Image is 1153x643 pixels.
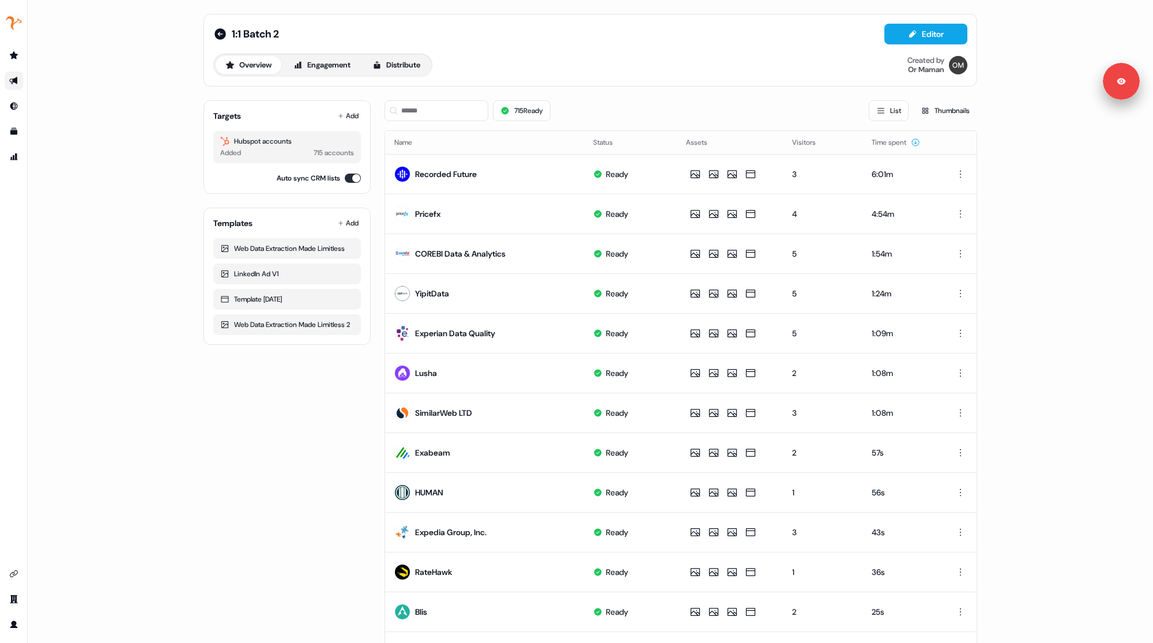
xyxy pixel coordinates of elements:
[872,208,930,220] div: 4:54m
[606,606,628,618] div: Ready
[872,288,930,299] div: 1:24m
[908,65,944,74] div: Or Maman
[415,328,495,339] div: Experian Data Quality
[394,132,426,153] button: Name
[872,328,930,339] div: 1:09m
[606,487,628,498] div: Ready
[284,56,360,74] button: Engagement
[415,288,449,299] div: YipitData
[216,56,281,74] button: Overview
[5,72,23,90] a: Go to outbound experience
[884,24,967,44] button: Editor
[5,97,23,115] a: Go to Inbound
[606,527,628,538] div: Ready
[5,565,23,583] a: Go to integrations
[213,110,241,122] div: Targets
[907,56,944,65] div: Created by
[5,615,23,634] a: Go to profile
[606,447,628,458] div: Ready
[872,248,930,260] div: 1:54m
[493,100,551,121] button: 715Ready
[913,100,977,121] button: Thumbnails
[415,527,487,538] div: Expedia Group, Inc.
[415,208,440,220] div: Pricefx
[792,132,830,153] button: Visitors
[415,407,472,419] div: SimilarWeb LTD
[792,328,853,339] div: 5
[872,487,930,498] div: 56s
[5,590,23,608] a: Go to team
[232,27,279,41] span: 1:1 Batch 2
[220,294,354,305] div: Template [DATE]
[314,147,354,159] div: 715 accounts
[213,217,253,229] div: Templates
[220,136,354,147] div: Hubspot accounts
[792,208,853,220] div: 4
[872,606,930,618] div: 25s
[5,122,23,141] a: Go to templates
[792,248,853,260] div: 5
[792,606,853,618] div: 2
[792,407,853,419] div: 3
[792,367,853,379] div: 2
[949,56,967,74] img: Or
[606,288,628,299] div: Ready
[872,168,930,180] div: 6:01m
[415,487,443,498] div: HUMAN
[884,29,967,42] a: Editor
[872,447,930,458] div: 57s
[336,215,361,231] button: Add
[872,566,930,578] div: 36s
[792,527,853,538] div: 3
[792,566,853,578] div: 1
[606,407,628,419] div: Ready
[415,248,506,260] div: COREBI Data & Analytics
[872,367,930,379] div: 1:08m
[415,168,477,180] div: Recorded Future
[220,268,354,280] div: LinkedIn Ad V1
[606,367,628,379] div: Ready
[277,172,340,184] label: Auto sync CRM lists
[415,447,450,458] div: Exabeam
[606,248,628,260] div: Ready
[220,319,354,330] div: Web Data Extraction Made Limitless 2
[415,606,427,618] div: Blis
[593,132,627,153] button: Status
[792,288,853,299] div: 5
[872,132,920,153] button: Time spent
[792,168,853,180] div: 3
[5,148,23,166] a: Go to attribution
[363,56,430,74] button: Distribute
[869,100,909,121] button: List
[5,46,23,65] a: Go to prospects
[336,108,361,124] button: Add
[872,527,930,538] div: 43s
[606,566,628,578] div: Ready
[220,243,354,254] div: Web Data Extraction Made Limitless
[606,168,628,180] div: Ready
[677,131,783,154] th: Assets
[606,208,628,220] div: Ready
[220,147,241,159] div: Added
[606,328,628,339] div: Ready
[792,487,853,498] div: 1
[415,367,437,379] div: Lusha
[415,566,452,578] div: RateHawk
[792,447,853,458] div: 2
[872,407,930,419] div: 1:08m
